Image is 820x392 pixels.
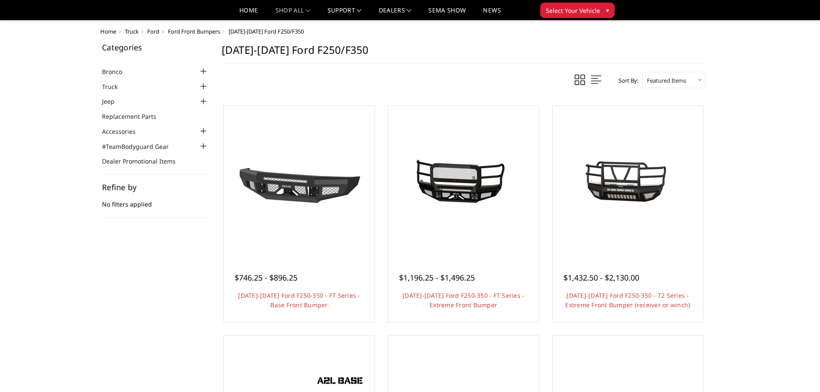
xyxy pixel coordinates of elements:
a: Bronco [102,67,133,76]
a: Home [100,28,116,35]
a: 2017-2022 Ford F250-350 - T2 Series - Extreme Front Bumper (receiver or winch) 2017-2022 Ford F25... [555,108,701,254]
span: Select Your Vehicle [546,6,600,15]
span: [DATE]-[DATE] Ford F250/F350 [229,28,304,35]
a: #TeamBodyguard Gear [102,142,179,151]
a: Support [328,7,362,20]
a: News [483,7,501,20]
img: 2017-2022 Ford F250-350 - FT Series - Base Front Bumper [230,142,368,220]
span: $1,196.25 - $1,496.25 [399,272,475,283]
a: Dealers [379,7,412,20]
h1: [DATE]-[DATE] Ford F250/F350 [222,43,706,63]
a: Truck [125,28,139,35]
h5: Refine by [102,183,209,191]
button: Select Your Vehicle [540,3,615,18]
a: Truck [102,82,128,91]
a: Jeep [102,97,125,106]
h5: Categories [102,43,209,51]
label: Sort By: [614,74,638,87]
a: shop all [275,7,310,20]
a: Dealer Promotional Items [102,157,186,166]
span: $1,432.50 - $2,130.00 [563,272,639,283]
a: [DATE]-[DATE] Ford F250-350 - FT Series - Extreme Front Bumper [402,291,524,309]
a: [DATE]-[DATE] Ford F250-350 - FT Series - Base Front Bumper [238,291,360,309]
a: Ford Front Bumpers [168,28,220,35]
a: 2017-2022 Ford F250-350 - FT Series - Extreme Front Bumper 2017-2022 Ford F250-350 - FT Series - ... [390,108,537,254]
a: SEMA Show [428,7,466,20]
a: Ford [147,28,159,35]
a: Home [239,7,258,20]
span: ▾ [606,6,609,15]
a: Accessories [102,127,146,136]
a: Replacement Parts [102,112,167,121]
a: [DATE]-[DATE] Ford F250-350 - T2 Series - Extreme Front Bumper (receiver or winch) [565,291,690,309]
span: $746.25 - $896.25 [235,272,297,283]
a: 2017-2022 Ford F250-350 - FT Series - Base Front Bumper [226,108,372,254]
div: No filters applied [102,183,209,218]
